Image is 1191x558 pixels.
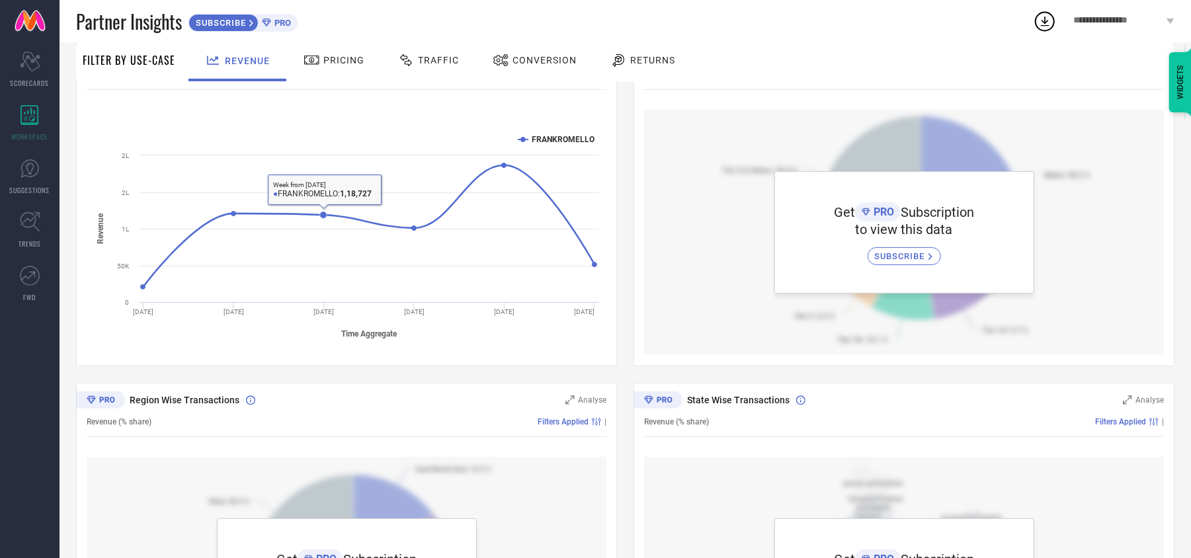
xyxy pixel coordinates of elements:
div: Premium [76,391,125,411]
text: 50K [117,262,130,270]
text: 0 [125,299,129,306]
text: 1L [122,225,130,233]
a: SUBSCRIBEPRO [188,11,298,32]
span: Revenue (% share) [87,417,151,426]
span: Filters Applied [538,417,589,426]
text: [DATE] [494,308,514,315]
span: Partner Insights [76,8,182,35]
span: Conversion [513,55,577,65]
span: Returns [630,55,675,65]
span: Analyse [578,395,606,405]
text: 2L [122,189,130,196]
span: Filters Applied [1095,417,1146,426]
span: Pricing [323,55,364,65]
svg: Zoom [565,395,575,405]
text: 2L [122,152,130,159]
span: PRO [271,18,291,28]
span: Subscription [901,204,974,220]
span: Traffic [418,55,459,65]
text: [DATE] [313,308,334,315]
span: PRO [870,206,894,218]
div: Premium [634,391,682,411]
span: SUBSCRIBE [189,18,249,28]
span: to view this data [856,221,953,237]
text: [DATE] [574,308,595,315]
text: [DATE] [224,308,244,315]
span: Revenue [225,56,270,66]
span: SUBSCRIBE [875,251,928,261]
text: FRANKROMELLO [532,135,595,144]
span: WORKSPACE [12,132,48,141]
tspan: Time Aggregate [341,329,397,339]
svg: Zoom [1123,395,1132,405]
tspan: Revenue [96,213,105,244]
span: FWD [24,292,36,302]
span: TRENDS [19,239,41,249]
span: | [604,417,606,426]
span: SCORECARDS [11,78,50,88]
span: Region Wise Transactions [130,395,239,405]
span: Revenue (% share) [644,417,709,426]
span: Analyse [1135,395,1164,405]
span: State Wise Transactions [687,395,790,405]
div: Open download list [1033,9,1057,33]
span: | [1162,417,1164,426]
span: Get [834,204,855,220]
span: Filter By Use-Case [83,52,175,68]
text: [DATE] [404,308,425,315]
text: [DATE] [133,308,153,315]
a: SUBSCRIBE [868,237,941,265]
span: SUGGESTIONS [10,185,50,195]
